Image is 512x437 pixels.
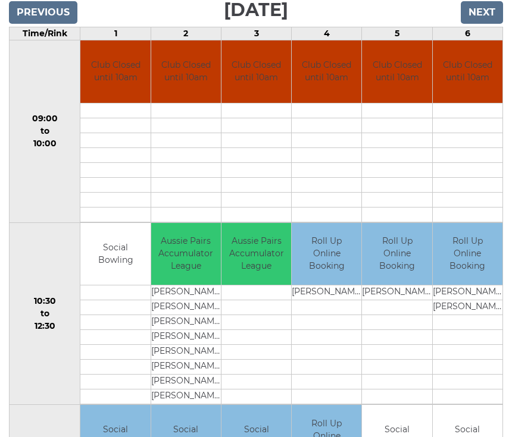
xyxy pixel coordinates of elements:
td: [PERSON_NAME] [151,301,221,316]
td: Club Closed until 10am [80,41,150,103]
td: [PERSON_NAME] [433,301,502,316]
td: [PERSON_NAME] [151,316,221,331]
input: Previous [9,2,77,24]
td: [PERSON_NAME] [151,331,221,345]
td: Club Closed until 10am [433,41,502,103]
td: Roll Up Online Booking [433,224,502,286]
td: 1 [80,28,151,41]
td: [PERSON_NAME] [151,360,221,375]
td: 5 [362,28,432,41]
td: 10:30 to 12:30 [10,223,80,405]
td: 3 [221,28,291,41]
td: Club Closed until 10am [151,41,221,103]
td: Social Bowling [80,224,150,286]
td: [PERSON_NAME] [151,345,221,360]
td: [PERSON_NAME] [151,375,221,390]
input: Next [461,2,503,24]
td: Roll Up Online Booking [362,224,432,286]
td: Club Closed until 10am [221,41,291,103]
td: [PERSON_NAME] [292,286,361,301]
td: Aussie Pairs Accumulator League [221,224,291,286]
td: 09:00 to 10:00 [10,41,80,224]
td: 2 [151,28,221,41]
td: Time/Rink [10,28,80,41]
td: [PERSON_NAME] [362,286,432,301]
td: [PERSON_NAME] [433,286,502,301]
td: [PERSON_NAME] [151,390,221,405]
td: Club Closed until 10am [292,41,361,103]
td: Aussie Pairs Accumulator League [151,224,221,286]
td: [PERSON_NAME] [151,286,221,301]
td: Club Closed until 10am [362,41,432,103]
td: Roll Up Online Booking [292,224,361,286]
td: 6 [432,28,502,41]
td: 4 [292,28,362,41]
